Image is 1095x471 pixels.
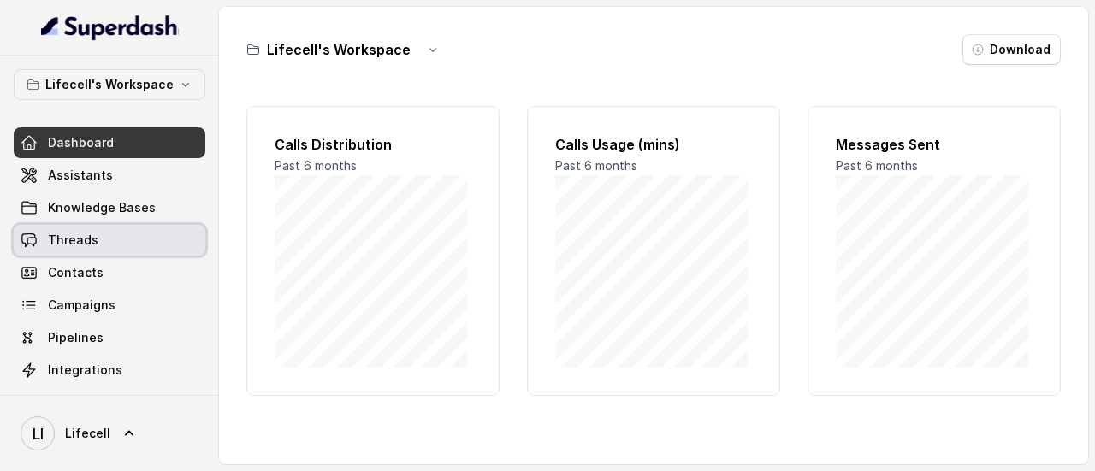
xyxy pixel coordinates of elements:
span: Lifecell [65,425,110,442]
a: Assistants [14,160,205,191]
h3: Lifecell's Workspace [267,39,411,60]
a: API Settings [14,387,205,418]
a: Threads [14,225,205,256]
button: Lifecell's Workspace [14,69,205,100]
span: Threads [48,232,98,249]
span: Integrations [48,362,122,379]
img: light.svg [41,14,179,41]
a: Contacts [14,257,205,288]
span: Campaigns [48,297,115,314]
span: Dashboard [48,134,114,151]
span: Assistants [48,167,113,184]
h2: Messages Sent [836,134,1033,155]
a: Knowledge Bases [14,192,205,223]
a: Campaigns [14,290,205,321]
h2: Calls Distribution [275,134,471,155]
p: Lifecell's Workspace [45,74,174,95]
a: Lifecell [14,409,205,457]
span: Past 6 months [836,158,918,173]
span: Knowledge Bases [48,199,156,216]
span: Pipelines [48,329,104,346]
a: Integrations [14,355,205,386]
span: API Settings [48,394,122,411]
span: Past 6 months [555,158,637,173]
button: Download [962,34,1061,65]
h2: Calls Usage (mins) [555,134,752,155]
text: LI [33,425,44,443]
a: Pipelines [14,322,205,353]
span: Past 6 months [275,158,357,173]
a: Dashboard [14,127,205,158]
span: Contacts [48,264,104,281]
